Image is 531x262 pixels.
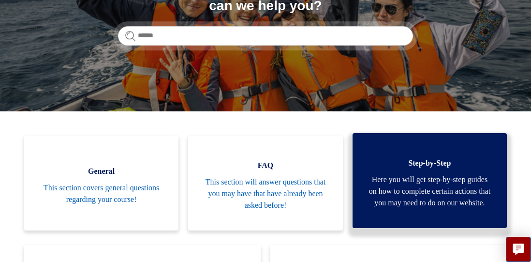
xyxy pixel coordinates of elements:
[188,136,342,231] a: FAQ This section will answer questions that you may have that have already been asked before!
[39,182,164,205] span: This section covers general questions regarding your course!
[353,133,507,228] a: Step-by-Step Here you will get step-by-step guides on how to complete certain actions that you ma...
[24,136,178,231] a: General This section covers general questions regarding your course!
[506,237,531,262] button: Live chat
[203,160,328,171] span: FAQ
[39,166,164,177] span: General
[367,157,492,169] span: Step-by-Step
[367,174,492,209] span: Here you will get step-by-step guides on how to complete certain actions that you may need to do ...
[203,176,328,211] span: This section will answer questions that you may have that have already been asked before!
[118,26,413,46] input: Search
